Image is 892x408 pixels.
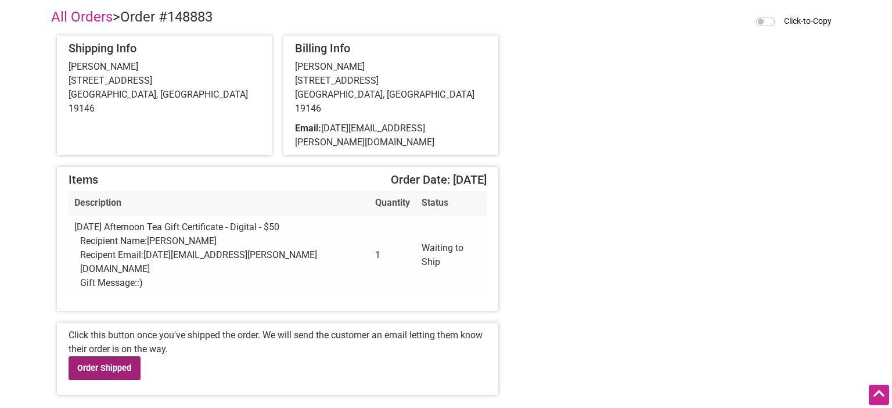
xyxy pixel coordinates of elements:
[137,277,143,288] span: :)
[80,248,364,276] div: Recipent Email:
[74,220,364,290] div: [DATE] Afternoon Tea Gift Certificate - Digital - $50
[51,9,113,25] a: All Orders
[784,14,832,28] label: Click-to-Copy
[69,356,141,380] a: Order Shipped
[69,191,369,216] th: Description
[51,9,213,26] h4: >
[295,41,487,55] h5: Billing Info
[295,60,487,116] div: [PERSON_NAME] [STREET_ADDRESS] [GEOGRAPHIC_DATA], [GEOGRAPHIC_DATA] 19146
[80,234,364,248] div: Recipient Name:
[295,123,434,148] span: [DATE][EMAIL_ADDRESS][PERSON_NAME][DOMAIN_NAME]
[80,249,317,274] span: [DATE][EMAIL_ADDRESS][PERSON_NAME][DOMAIN_NAME]
[80,276,364,290] div: Gift Message:
[391,173,487,187] span: Order Date: [DATE]
[69,60,260,116] div: [PERSON_NAME] [STREET_ADDRESS] [GEOGRAPHIC_DATA], [GEOGRAPHIC_DATA] 19146
[369,191,416,216] th: Quantity
[147,235,217,246] span: [PERSON_NAME]
[416,216,487,296] td: Waiting to Ship
[768,14,841,28] div: When activated, clicking on any blue dashed outlined area will copy the contents to your clipboard.
[869,385,889,405] div: Scroll Back to Top
[120,9,213,25] span: Order #148883
[69,41,260,55] h5: Shipping Info
[295,123,321,134] b: Email:
[57,323,498,395] div: Click this button once you've shipped the order. We will send the customer an email letting them ...
[69,173,98,187] span: Items
[416,191,487,216] th: Status
[369,216,416,296] td: 1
